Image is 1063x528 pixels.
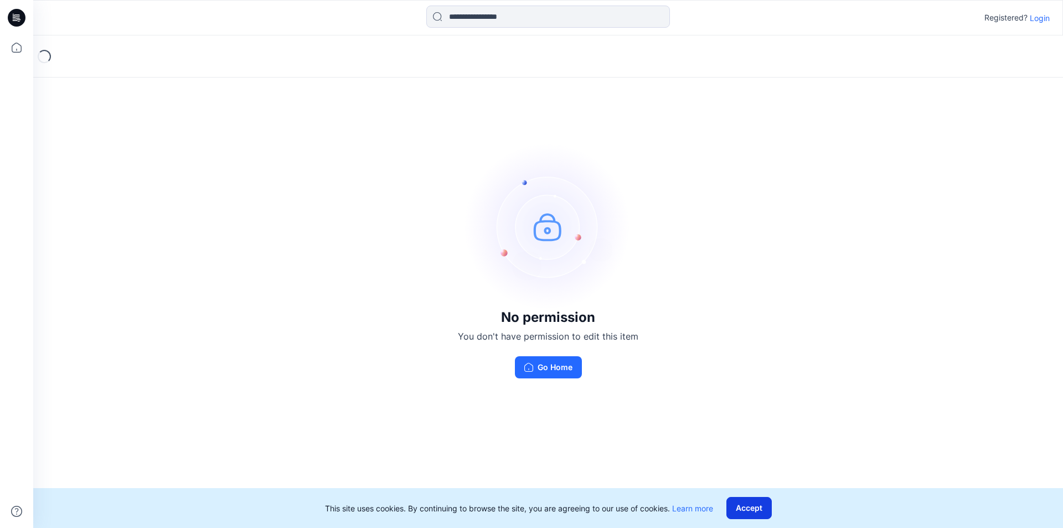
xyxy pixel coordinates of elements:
[465,143,631,310] img: no-perm.svg
[984,11,1028,24] p: Registered?
[726,497,772,519] button: Accept
[458,330,638,343] p: You don't have permission to edit this item
[1030,12,1050,24] p: Login
[458,310,638,325] h3: No permission
[515,356,582,378] button: Go Home
[672,504,713,513] a: Learn more
[325,503,713,514] p: This site uses cookies. By continuing to browse the site, you are agreeing to our use of cookies.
